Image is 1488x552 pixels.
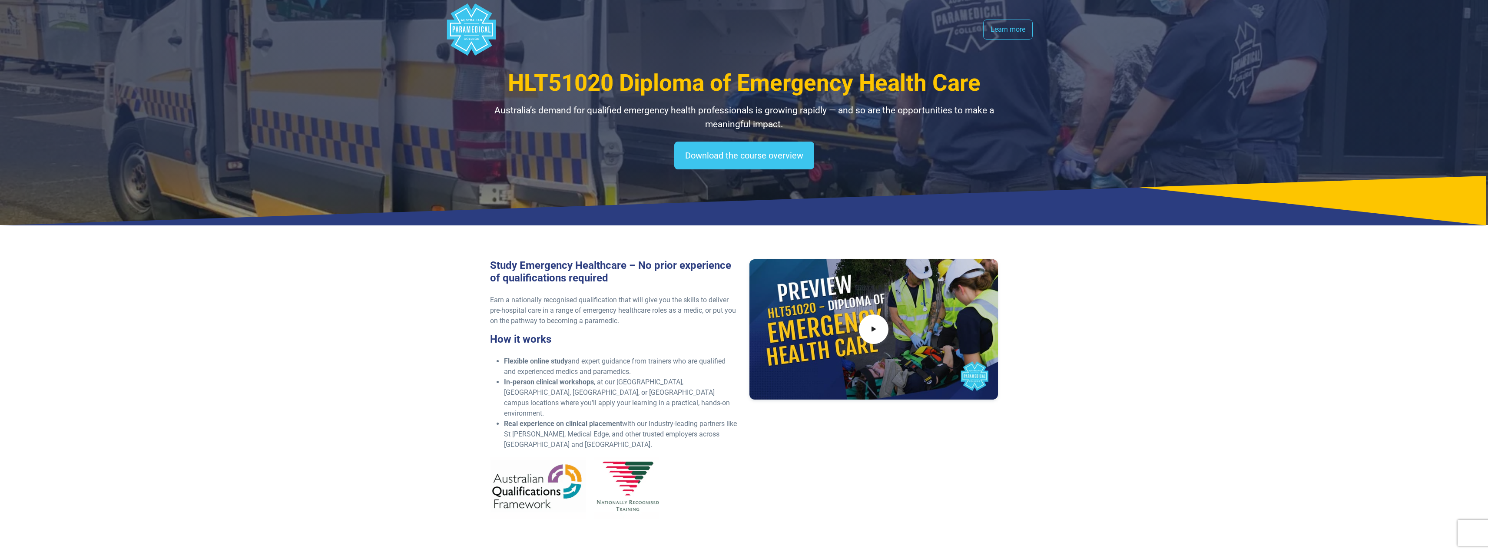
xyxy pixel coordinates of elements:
[674,142,814,169] a: Download the course overview
[504,377,739,419] li: , at our [GEOGRAPHIC_DATA], [GEOGRAPHIC_DATA], [GEOGRAPHIC_DATA], or [GEOGRAPHIC_DATA] campus loc...
[983,20,1033,40] a: Learn more
[490,259,739,284] h3: Study Emergency Healthcare – No prior experience of qualifications required
[445,3,497,56] div: Australian Paramedical College
[504,419,739,450] li: with our industry-leading partners like St [PERSON_NAME], Medical Edge, and other trusted employe...
[508,69,981,96] span: HLT51020 Diploma of Emergency Health Care
[504,357,568,365] strong: Flexible online study
[504,356,739,377] li: and expert guidance from trainers who are qualified and experienced medics and paramedics.
[504,420,622,428] strong: Real experience on clinical placement
[490,104,998,131] p: Australia’s demand for qualified emergency health professionals is growing rapidly — and so are t...
[490,295,739,326] p: Earn a nationally recognised qualification that will give you the skills to deliver pre-hospital ...
[504,378,594,386] strong: In-person clinical workshops
[490,333,739,346] h3: How it works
